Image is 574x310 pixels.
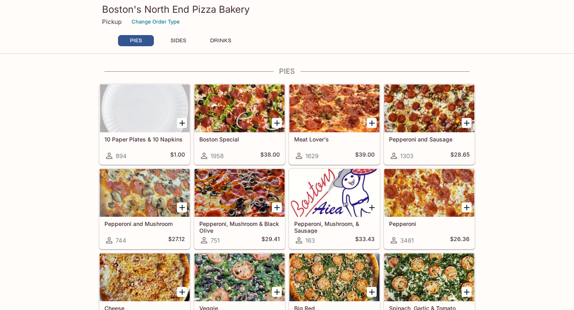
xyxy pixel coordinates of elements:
h5: $39.00 [355,151,375,161]
div: Pepperoni and Sausage [384,84,474,132]
a: Pepperoni and Mushroom744$27.12 [99,169,190,249]
p: Pickup [102,18,122,26]
h5: Boston Special [199,136,280,143]
h5: $27.12 [168,235,185,245]
button: DRINKS [202,35,238,46]
h5: Meat Lover's [294,136,375,143]
h5: $29.41 [261,235,280,245]
button: Add Big Red [367,287,377,297]
button: Add Boston Special [272,118,282,128]
h5: $26.36 [450,235,470,245]
button: Add Pepperoni and Sausage [462,118,472,128]
h5: $33.43 [355,235,375,245]
a: Boston Special1958$38.00 [194,84,285,165]
span: 751 [210,237,220,244]
button: Add Meat Lover's [367,118,377,128]
h5: Pepperoni and Sausage [389,136,470,143]
div: Cheese [100,253,190,301]
div: Pepperoni [384,169,474,217]
div: Pepperoni, Mushroom & Black Olive [195,169,285,217]
button: Add Spinach, Garlic & Tomato [462,287,472,297]
h5: Pepperoni, Mushroom & Black Olive [199,220,280,233]
span: 744 [116,237,126,244]
button: PIES [118,35,154,46]
button: Add Pepperoni [462,202,472,212]
a: Meat Lover's1629$39.00 [289,84,380,165]
span: 163 [305,237,315,244]
a: Pepperoni, Mushroom, & Sausage163$33.43 [289,169,380,249]
div: Big Red [289,253,379,301]
h5: 10 Paper Plates & 10 Napkins [104,136,185,143]
button: SIDES [160,35,196,46]
span: 3461 [400,237,414,244]
button: Add Pepperoni, Mushroom, & Sausage [367,202,377,212]
h5: $1.00 [170,151,185,161]
a: Pepperoni and Sausage1303$28.65 [384,84,475,165]
button: Change Order Type [128,16,183,28]
button: Add Pepperoni and Mushroom [177,202,187,212]
h5: $38.00 [260,151,280,161]
button: Add Veggie [272,287,282,297]
a: Pepperoni, Mushroom & Black Olive751$29.41 [194,169,285,249]
span: 1629 [305,152,318,160]
span: 1303 [400,152,413,160]
h5: $28.65 [450,151,470,161]
a: Pepperoni3461$26.36 [384,169,475,249]
span: 894 [116,152,127,160]
div: Veggie [195,253,285,301]
button: Add 10 Paper Plates & 10 Napkins [177,118,187,128]
div: Pepperoni, Mushroom, & Sausage [289,169,379,217]
div: Meat Lover's [289,84,379,132]
h3: Boston's North End Pizza Bakery [102,3,472,16]
button: Add Pepperoni, Mushroom & Black Olive [272,202,282,212]
div: Pepperoni and Mushroom [100,169,190,217]
a: 10 Paper Plates & 10 Napkins894$1.00 [99,84,190,165]
h4: PIES [99,67,475,76]
h5: Pepperoni, Mushroom, & Sausage [294,220,375,233]
h5: Pepperoni [389,220,470,227]
h5: Pepperoni and Mushroom [104,220,185,227]
div: Boston Special [195,84,285,132]
div: Spinach, Garlic & Tomato [384,253,474,301]
div: 10 Paper Plates & 10 Napkins [100,84,190,132]
button: Add Cheese [177,287,187,297]
span: 1958 [210,152,224,160]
